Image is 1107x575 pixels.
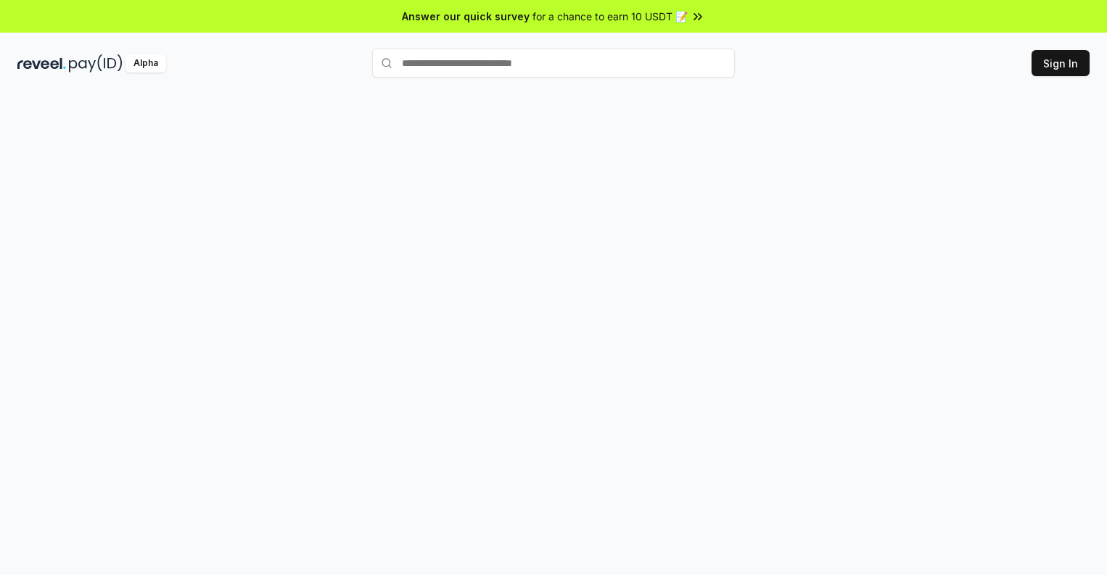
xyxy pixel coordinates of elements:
[1032,50,1090,76] button: Sign In
[17,54,66,73] img: reveel_dark
[532,9,688,24] span: for a chance to earn 10 USDT 📝
[402,9,530,24] span: Answer our quick survey
[69,54,123,73] img: pay_id
[125,54,166,73] div: Alpha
